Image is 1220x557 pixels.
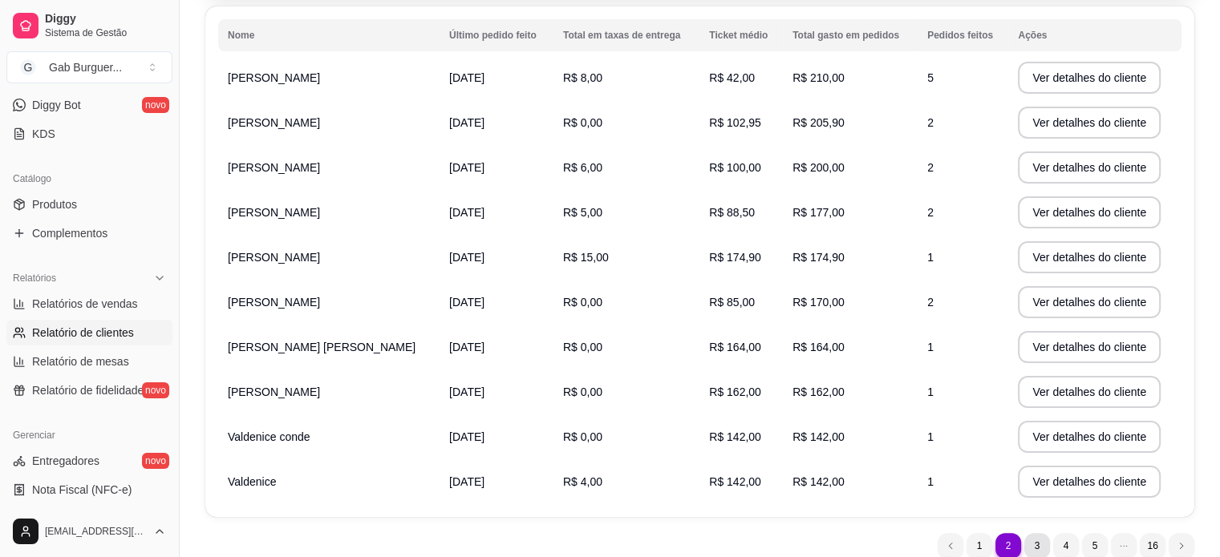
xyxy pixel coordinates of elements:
a: Nota Fiscal (NFC-e) [6,477,172,503]
div: Gab Burguer ... [49,59,122,75]
span: [DATE] [449,116,484,129]
span: Relatório de fidelidade [32,382,144,398]
button: [EMAIL_ADDRESS][DOMAIN_NAME] [6,512,172,551]
span: Relatórios [13,272,56,285]
span: R$ 164,00 [792,341,845,353]
span: [DATE] [449,385,484,398]
button: Ver detalhes do cliente [1018,107,1161,139]
span: [PERSON_NAME] [228,385,320,398]
span: R$ 205,90 [792,116,845,129]
span: R$ 0,00 [563,385,602,398]
span: R$ 200,00 [792,161,845,174]
button: Ver detalhes do cliente [1018,466,1161,498]
button: Ver detalhes do cliente [1018,286,1161,318]
span: R$ 164,00 [709,341,761,353]
span: 2 [927,161,934,174]
span: [DATE] [449,71,484,84]
button: Ver detalhes do cliente [1018,62,1161,94]
div: Gerenciar [6,422,172,448]
a: KDS [6,121,172,147]
span: R$ 170,00 [792,296,845,309]
span: R$ 42,00 [709,71,755,84]
span: [EMAIL_ADDRESS][DOMAIN_NAME] [45,525,147,538]
span: [DATE] [449,161,484,174]
span: Nota Fiscal (NFC-e) [32,482,132,498]
span: R$ 142,00 [709,475,761,488]
span: 1 [927,475,934,488]
div: Catálogo [6,166,172,192]
span: [PERSON_NAME] [228,71,320,84]
span: [PERSON_NAME] [228,251,320,264]
span: Valdenice [228,475,276,488]
span: R$ 6,00 [563,161,602,174]
span: R$ 162,00 [709,385,761,398]
span: Entregadores [32,453,99,469]
th: Ticket médio [699,19,783,51]
span: R$ 5,00 [563,206,602,219]
a: Produtos [6,192,172,217]
span: [DATE] [449,251,484,264]
a: Complementos [6,220,172,246]
span: R$ 177,00 [792,206,845,219]
button: Ver detalhes do cliente [1018,331,1161,363]
span: Sistema de Gestão [45,26,166,39]
a: Entregadoresnovo [6,448,172,474]
th: Último pedido feito [440,19,553,51]
span: R$ 88,50 [709,206,755,219]
span: [DATE] [449,430,484,443]
span: R$ 4,00 [563,475,602,488]
button: Ver detalhes do cliente [1018,376,1161,408]
th: Pedidos feitos [918,19,1008,51]
span: Relatório de clientes [32,325,134,341]
a: Relatório de mesas [6,349,172,374]
span: 2 [927,296,934,309]
span: 1 [927,430,934,443]
a: Relatório de fidelidadenovo [6,377,172,403]
button: Ver detalhes do cliente [1018,241,1161,273]
span: [PERSON_NAME] [228,206,320,219]
span: [PERSON_NAME] [PERSON_NAME] [228,341,415,353]
span: Diggy Bot [32,97,81,113]
span: 2 [927,206,934,219]
span: Complementos [32,225,107,241]
span: R$ 174,90 [709,251,761,264]
button: Select a team [6,51,172,83]
span: Relatórios de vendas [32,296,138,312]
span: Valdenice conde [228,430,310,443]
span: R$ 162,00 [792,385,845,398]
span: R$ 142,00 [792,430,845,443]
span: R$ 8,00 [563,71,602,84]
span: R$ 142,00 [792,475,845,488]
button: Ver detalhes do cliente [1018,421,1161,453]
button: Ver detalhes do cliente [1018,151,1161,184]
a: Diggy Botnovo [6,92,172,118]
th: Total em taxas de entrega [553,19,699,51]
span: 1 [927,385,934,398]
span: [DATE] [449,341,484,353]
span: [DATE] [449,475,484,488]
span: Diggy [45,12,166,26]
a: DiggySistema de Gestão [6,6,172,45]
span: [PERSON_NAME] [228,116,320,129]
span: 1 [927,251,934,264]
span: [DATE] [449,206,484,219]
span: KDS [32,126,55,142]
span: R$ 0,00 [563,116,602,129]
button: Ver detalhes do cliente [1018,196,1161,228]
span: 2 [927,116,934,129]
span: G [20,59,36,75]
span: R$ 0,00 [563,430,602,443]
span: R$ 142,00 [709,430,761,443]
a: Relatório de clientes [6,320,172,345]
span: R$ 100,00 [709,161,761,174]
span: 1 [927,341,934,353]
span: [PERSON_NAME] [228,296,320,309]
span: R$ 15,00 [563,251,609,264]
span: Relatório de mesas [32,353,129,369]
span: [PERSON_NAME] [228,161,320,174]
th: Ações [1008,19,1181,51]
span: R$ 174,90 [792,251,845,264]
span: R$ 210,00 [792,71,845,84]
span: R$ 0,00 [563,296,602,309]
a: Relatórios de vendas [6,291,172,317]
